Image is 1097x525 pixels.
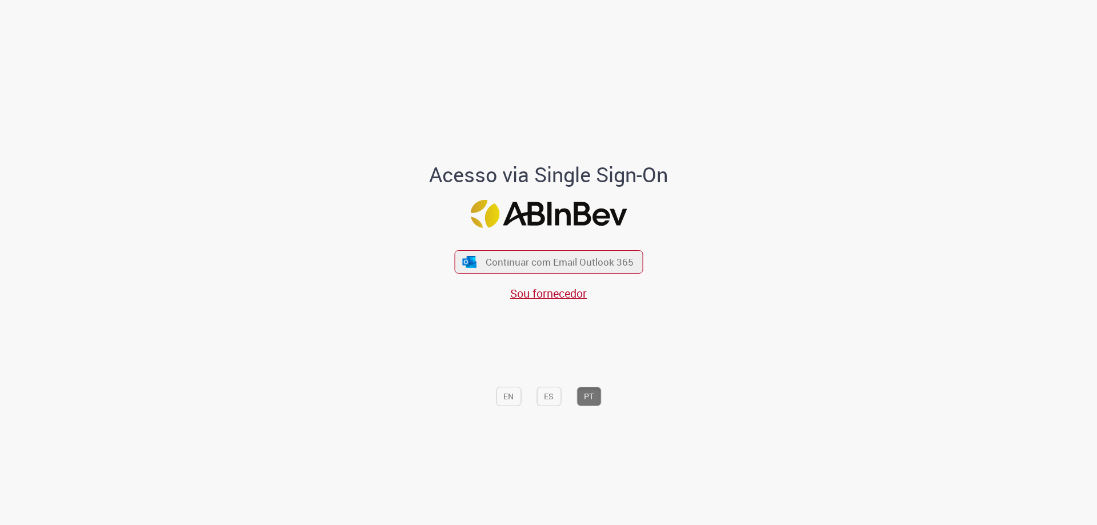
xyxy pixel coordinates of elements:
a: Sou fornecedor [510,286,587,301]
button: ES [537,387,561,406]
button: EN [496,387,521,406]
img: Logo ABInBev [470,200,627,228]
h1: Acesso via Single Sign-On [390,163,707,186]
span: Continuar com Email Outlook 365 [486,255,634,268]
img: ícone Azure/Microsoft 360 [462,256,478,268]
button: PT [576,387,601,406]
button: ícone Azure/Microsoft 360 Continuar com Email Outlook 365 [454,250,643,274]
